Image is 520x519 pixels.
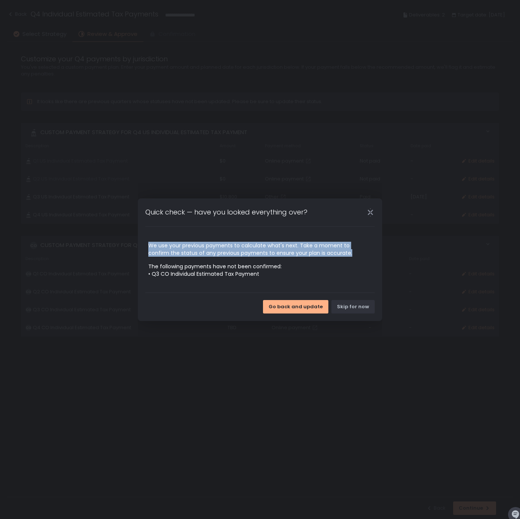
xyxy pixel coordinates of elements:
[331,300,375,313] button: Skip for now
[148,263,372,278] div: The following payments have not been confirmed:
[148,242,372,257] div: We use your previous payments to calculate what's next. Take a moment to confirm the status of an...
[358,208,382,217] div: Close
[263,300,328,313] button: Go back and update
[269,303,323,310] div: Go back and update
[145,207,307,217] h1: Quick check — have you looked everything over?
[337,303,369,310] div: Skip for now
[148,270,372,278] li: • Q3 CO Individual Estimated Tax Payment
